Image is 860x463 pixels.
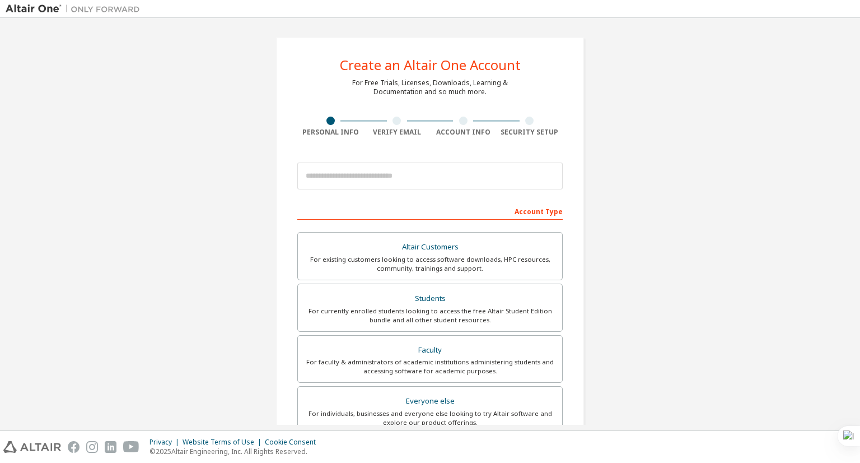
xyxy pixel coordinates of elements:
[68,441,80,453] img: facebook.svg
[183,438,265,447] div: Website Terms of Use
[6,3,146,15] img: Altair One
[305,358,555,376] div: For faculty & administrators of academic institutions administering students and accessing softwa...
[149,447,322,456] p: © 2025 Altair Engineering, Inc. All Rights Reserved.
[497,128,563,137] div: Security Setup
[105,441,116,453] img: linkedin.svg
[305,409,555,427] div: For individuals, businesses and everyone else looking to try Altair software and explore our prod...
[3,441,61,453] img: altair_logo.svg
[305,239,555,255] div: Altair Customers
[265,438,322,447] div: Cookie Consent
[430,128,497,137] div: Account Info
[364,128,431,137] div: Verify Email
[305,291,555,307] div: Students
[149,438,183,447] div: Privacy
[305,307,555,325] div: For currently enrolled students looking to access the free Altair Student Edition bundle and all ...
[352,78,508,96] div: For Free Trials, Licenses, Downloads, Learning & Documentation and so much more.
[340,58,521,72] div: Create an Altair One Account
[297,128,364,137] div: Personal Info
[305,393,555,409] div: Everyone else
[305,255,555,273] div: For existing customers looking to access software downloads, HPC resources, community, trainings ...
[123,441,139,453] img: youtube.svg
[297,202,563,220] div: Account Type
[86,441,98,453] img: instagram.svg
[305,342,555,358] div: Faculty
